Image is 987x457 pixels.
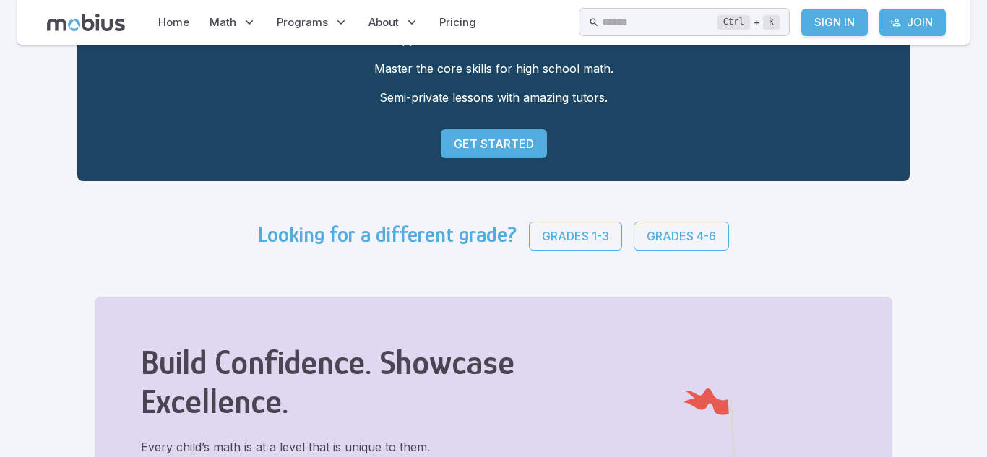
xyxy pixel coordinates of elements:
[277,14,328,30] span: Programs
[154,6,194,39] a: Home
[717,15,750,30] kbd: Ctrl
[634,222,729,251] a: Grades 4-6
[368,14,399,30] span: About
[441,129,547,158] a: Get Started
[454,135,534,152] p: Get Started
[258,222,517,251] h3: Looking for a different grade?
[879,9,946,36] a: Join
[141,343,535,421] h2: Build Confidence. Showcase Excellence.
[763,15,780,30] kbd: k
[542,227,609,245] p: Grades 1-3
[210,14,236,30] span: Math
[100,89,887,106] p: Semi-private lessons with amazing tutors.
[647,227,716,245] p: Grades 4-6
[529,222,622,251] a: Grades 1-3
[717,14,780,31] div: +
[435,6,480,39] a: Pricing
[801,9,868,36] a: Sign In
[100,60,887,77] p: Master the core skills for high school math.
